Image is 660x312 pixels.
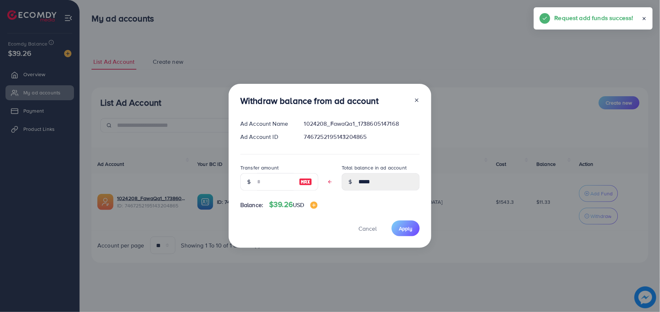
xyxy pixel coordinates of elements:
div: Ad Account ID [234,133,298,141]
img: image [310,202,318,209]
span: Balance: [240,201,263,209]
button: Apply [392,221,420,236]
h5: Request add funds success! [555,13,633,23]
label: Total balance in ad account [342,164,407,171]
span: Apply [399,225,412,232]
div: 7467252195143204865 [298,133,426,141]
label: Transfer amount [240,164,279,171]
span: USD [293,201,304,209]
h3: Withdraw balance from ad account [240,95,378,106]
h4: $39.26 [269,200,317,209]
div: Ad Account Name [234,120,298,128]
span: Cancel [358,225,377,233]
button: Cancel [349,221,386,236]
div: 1024208_FawaQa1_1738605147168 [298,120,426,128]
img: image [299,178,312,186]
